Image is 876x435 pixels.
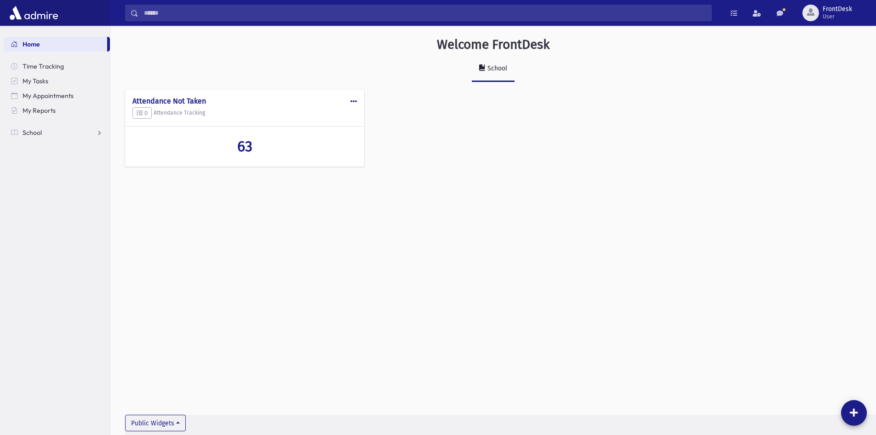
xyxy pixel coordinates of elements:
[4,88,110,103] a: My Appointments
[4,59,110,74] a: Time Tracking
[23,77,48,85] span: My Tasks
[237,138,252,155] span: 63
[823,13,852,20] span: User
[23,40,40,48] span: Home
[437,37,550,52] h3: Welcome FrontDesk
[4,103,110,118] a: My Reports
[132,97,357,105] h4: Attendance Not Taken
[23,128,42,137] span: School
[4,37,107,52] a: Home
[4,74,110,88] a: My Tasks
[137,110,148,116] span: 0
[138,5,711,21] input: Search
[23,92,74,100] span: My Appointments
[4,125,110,140] a: School
[23,62,64,70] span: Time Tracking
[132,107,152,119] button: 0
[472,56,515,82] a: School
[132,107,357,119] h5: Attendance Tracking
[125,415,186,431] button: Public Widgets
[7,4,60,22] img: AdmirePro
[23,106,56,115] span: My Reports
[823,6,852,13] span: FrontDesk
[486,64,507,72] div: School
[132,138,357,155] a: 63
